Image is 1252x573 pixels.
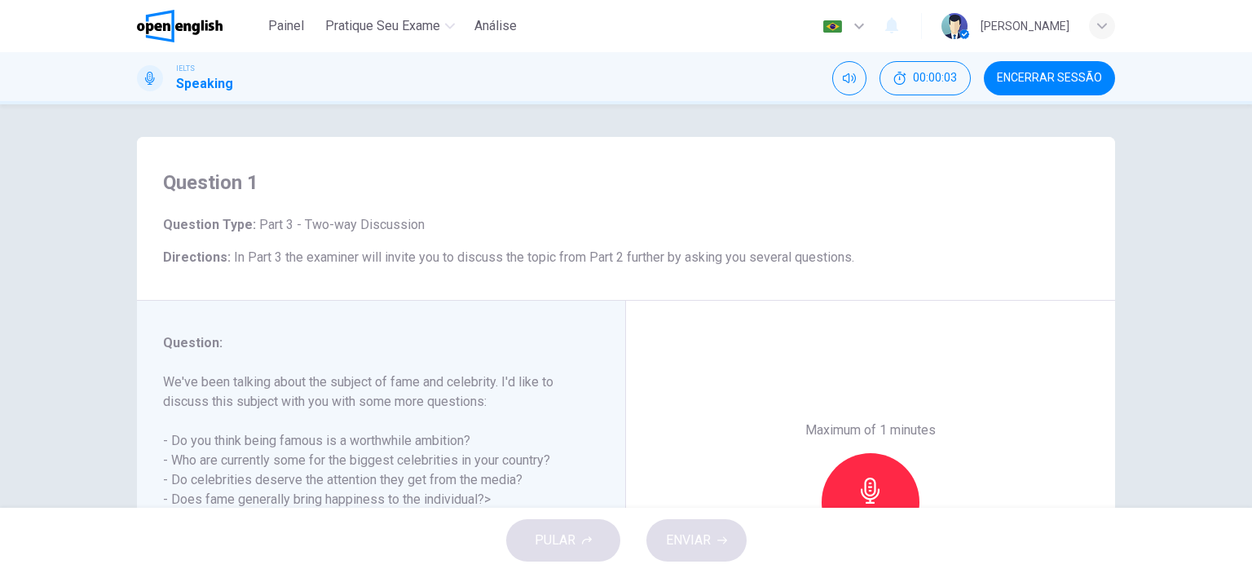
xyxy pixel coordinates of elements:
span: Encerrar Sessão [997,72,1102,85]
img: Profile picture [941,13,968,39]
img: OpenEnglish logo [137,10,223,42]
button: 00:00:03 [879,61,971,95]
h6: Directions : [163,248,1089,267]
h6: Question : [163,333,580,353]
h6: Maximum of 1 minutes [805,421,936,440]
button: Análise [468,11,523,41]
h6: Question Type : [163,215,1089,235]
div: [PERSON_NAME] [981,16,1069,36]
button: Painel [260,11,312,41]
button: Pratique seu exame [319,11,461,41]
span: IELTS [176,63,195,74]
div: Esconder [879,61,971,95]
a: OpenEnglish logo [137,10,260,42]
span: Pratique seu exame [325,16,440,36]
span: Painel [268,16,304,36]
span: 00:00:03 [913,72,957,85]
button: Gravar [822,453,919,551]
h4: Question 1 [163,170,1089,196]
div: Silenciar [832,61,866,95]
img: pt [822,20,843,33]
button: Encerrar Sessão [984,61,1115,95]
h1: Speaking [176,74,233,94]
h6: Gravar [853,507,888,527]
span: Análise [474,16,517,36]
span: Part 3 - Two-way Discussion [256,217,425,232]
h6: We've been talking about the subject of fame and celebrity. I'd like to discuss this subject with... [163,372,580,549]
span: In Part 3 the examiner will invite you to discuss the topic from Part 2 further by asking you sev... [234,249,854,265]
